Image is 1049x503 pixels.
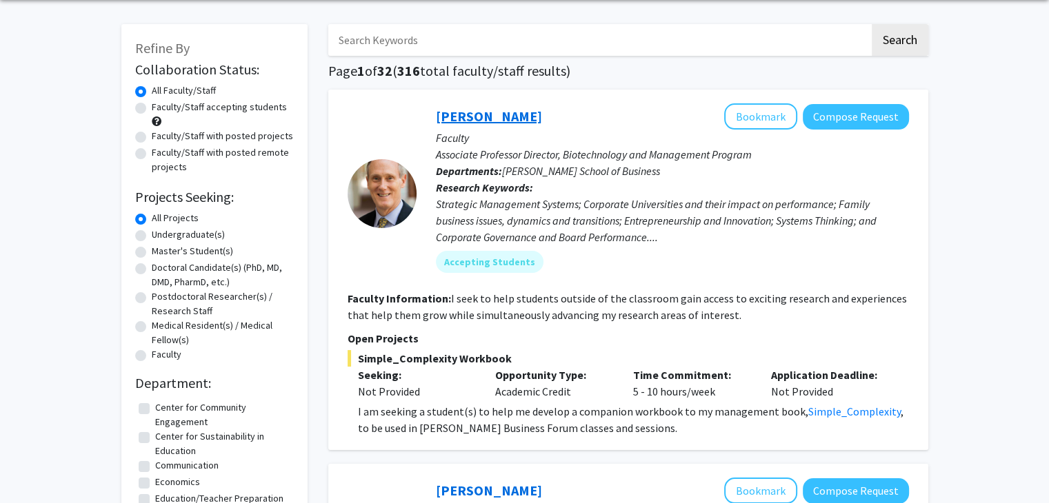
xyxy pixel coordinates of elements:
[436,251,543,273] mat-chip: Accepting Students
[436,146,909,163] p: Associate Professor Director, Biotechnology and Management Program
[436,181,533,194] b: Research Keywords:
[328,63,928,79] h1: Page of ( total faculty/staff results)
[358,403,909,436] p: I am seeking a student(s) to help me develop a companion workbook to my management book, , to be ...
[135,375,294,391] h2: Department:
[155,475,200,489] label: Economics
[348,291,451,305] b: Faculty Information:
[10,441,59,493] iframe: Chat
[633,367,750,383] p: Time Commitment:
[152,260,294,289] label: Doctoral Candidate(s) (PhD, MD, DMD, PharmD, etc.)
[152,100,287,114] label: Faculty/Staff accepting students
[485,367,623,400] div: Academic Credit
[155,400,290,429] label: Center for Community Engagement
[808,404,901,418] a: Simple_Complexity
[436,164,502,178] b: Departments:
[152,347,181,362] label: Faculty
[803,104,909,130] button: Compose Request to William Donaldson
[358,367,475,383] p: Seeking:
[358,383,475,400] div: Not Provided
[377,62,392,79] span: 32
[436,196,909,245] div: Strategic Management Systems; Corporate Universities and their impact on performance; Family busi...
[135,39,190,57] span: Refine By
[348,350,909,367] span: Simple_Complexity Workbook
[724,103,797,130] button: Add William Donaldson to Bookmarks
[357,62,365,79] span: 1
[771,367,888,383] p: Application Deadline:
[152,244,233,258] label: Master's Student(s)
[135,61,294,78] h2: Collaboration Status:
[348,330,909,347] p: Open Projects
[397,62,420,79] span: 316
[152,83,216,98] label: All Faculty/Staff
[436,130,909,146] p: Faculty
[872,24,928,56] button: Search
[155,458,219,473] label: Communication
[152,211,199,225] label: All Projects
[502,164,660,178] span: [PERSON_NAME] School of Business
[436,482,542,499] a: [PERSON_NAME]
[623,367,761,400] div: 5 - 10 hours/week
[135,189,294,205] h2: Projects Seeking:
[152,129,293,143] label: Faculty/Staff with posted projects
[495,367,612,383] p: Opportunity Type:
[152,227,225,242] label: Undergraduate(s)
[155,429,290,458] label: Center for Sustainability in Education
[152,318,294,347] label: Medical Resident(s) / Medical Fellow(s)
[348,291,907,322] fg-read-more: I seek to help students outside of the classroom gain access to exciting research and experiences...
[436,107,542,125] a: [PERSON_NAME]
[328,24,870,56] input: Search Keywords
[761,367,899,400] div: Not Provided
[152,289,294,318] label: Postdoctoral Researcher(s) / Research Staff
[152,145,294,174] label: Faculty/Staff with posted remote projects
